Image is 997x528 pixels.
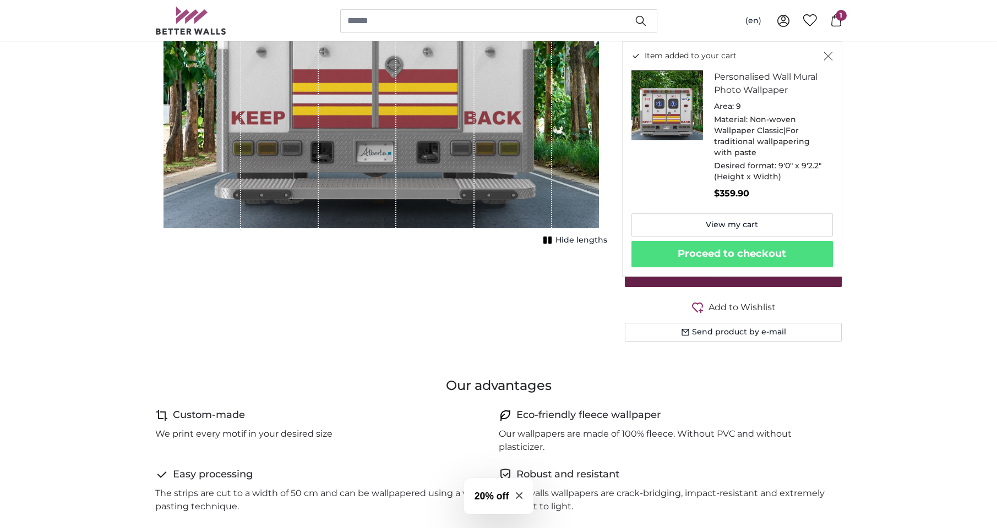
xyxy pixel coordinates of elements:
button: Add to Wishlist [625,300,842,314]
img: Betterwalls [155,7,227,35]
span: 9 [736,101,741,111]
button: Close [824,51,833,62]
div: Item added to your cart [622,41,842,277]
span: Non-woven Wallpaper Classic|For traditional wallpapering with paste [714,114,810,157]
h3: Our advantages [155,377,842,394]
button: (en) [737,11,770,31]
p: The strips are cut to a width of 50 cm and can be wallpapered using a wall-pasting technique. [155,487,490,513]
p: We print every motif in your desired size [155,427,333,441]
p: Betterwalls wallpapers are crack-bridging, impact-resistant and extremely resistant to light. [499,487,833,513]
button: Hide lengths [540,233,607,248]
span: Material: [714,114,748,124]
p: $359.90 [714,187,824,200]
h4: Custom-made [173,408,245,423]
button: Proceed to checkout [631,241,833,267]
h3: Personalised Wall Mural Photo Wallpaper [714,70,824,97]
h4: Eco-friendly fleece wallpaper [516,408,661,423]
span: 9'0" x 9'2.2" (Height x Width) [714,161,821,182]
h4: Easy processing [173,467,253,482]
a: View my cart [631,213,833,237]
span: 1 [836,10,847,21]
p: Our wallpapers are made of 100% fleece. Without PVC and without plasticizer. [499,427,833,454]
span: Item added to your cart [645,51,737,62]
span: Add to Wishlist [709,301,776,314]
span: Hide lengths [555,235,607,246]
span: Area: [714,101,734,111]
span: Desired format: [714,161,776,170]
button: Send product by e-mail [625,323,842,342]
h4: Robust and resistant [516,467,619,482]
img: personalised-photo [631,70,703,140]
